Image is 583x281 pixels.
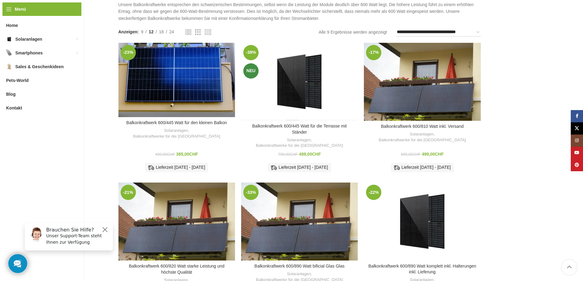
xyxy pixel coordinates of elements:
[195,28,201,36] a: Rasteransicht 3
[167,152,175,157] span: CHF
[133,134,220,139] a: Balkonkraftwerke für die [GEOGRAPHIC_DATA]
[145,163,208,172] div: Lieferzeit [DATE] - [DATE]
[6,20,18,31] span: Home
[81,8,89,15] button: Close
[6,36,12,42] img: Solaranlagen
[139,28,145,35] a: 9
[159,29,164,34] span: 18
[381,124,464,129] a: Balkonkraftwerk 600/810 Watt inkl. Versand
[176,152,198,157] bdi: 385,00
[287,271,311,277] a: Solaranlagen
[243,63,259,79] span: Neu
[15,47,43,58] span: Smartphones
[121,45,136,60] span: -23%
[391,163,454,172] div: Lieferzeit [DATE] - [DATE]
[571,135,583,147] a: Instagram Social Link
[26,14,89,27] p: Unser Support-Team steht Ihnen zur Verfügung
[366,45,381,60] span: -17%
[157,28,166,35] a: 18
[413,152,420,157] span: CHF
[205,28,211,36] a: Rasteransicht 4
[571,122,583,135] a: X Social Link
[155,152,175,157] bdi: 499,00
[118,1,483,22] p: Unsere Balkonkraftwerke entsprechen den schweizerischen Bestimmungen, selbst wenn die Leistung de...
[562,260,577,275] a: Scroll to top button
[141,29,143,34] span: 9
[164,128,188,134] a: Solaranlagen
[15,61,64,72] span: Sales & Geschenkideen
[252,124,347,135] a: Balkonkraftwerk 600/445 Watt für die Terrasse mit Ständer
[571,147,583,159] a: YouTube Social Link
[243,45,259,60] span: -39%
[6,89,16,100] span: Blog
[422,152,444,157] bdi: 499,00
[571,159,583,171] a: Pinterest Social Link
[15,34,42,45] span: Solaranlagen
[118,43,235,117] a: Balkonkraftwerk 600/445 Watt für den kleinen Balkon
[571,110,583,122] a: Facebook Social Link
[6,75,29,86] span: Pets-World
[189,152,198,157] span: CHF
[147,28,156,35] a: 12
[121,128,232,139] div: ,
[169,29,174,34] span: 24
[129,264,224,275] a: Balkonkraftwerk 600/820 Watt starke Leistung und höchste Qualität
[366,185,381,200] span: -22%
[312,152,321,157] span: CHF
[290,152,298,157] span: CHF
[149,29,154,34] span: 12
[364,183,480,260] a: Balkonkraftwerk 600/890 Watt komplett inkl. Halterungen inkl. Lieferung
[167,28,176,35] a: 24
[241,43,358,120] a: Balkonkraftwerk 600/445 Watt für die Terrasse mit Ständer
[244,137,355,149] div: ,
[368,264,476,275] a: Balkonkraftwerk 600/890 Watt komplett inkl. Halterungen inkl. Lieferung
[278,152,298,157] bdi: 799,00
[435,152,444,157] span: CHF
[118,183,235,261] a: Balkonkraftwerk 600/820 Watt starke Leistung und höchste Qualität
[6,50,12,56] img: Smartphones
[401,152,420,157] bdi: 599,00
[15,6,26,13] span: Menü
[6,102,22,113] span: Kontakt
[256,143,343,149] a: Balkonkraftwerke für die [GEOGRAPHIC_DATA]
[9,9,24,24] img: Customer service
[299,152,321,157] bdi: 489,00
[118,28,139,35] span: Anzeigen
[396,28,481,37] select: Shop-Reihenfolge
[243,185,259,200] span: -33%
[367,131,477,143] div: ,
[287,137,311,143] a: Solaranlagen
[6,64,12,70] img: Sales & Geschenkideen
[185,28,191,36] a: Rasteransicht 2
[319,29,387,35] p: Alle 9 Ergebnisse werden angezeigt
[254,264,344,268] a: Balkonkraftwerk 600/890 Watt bificial Glas Glas
[241,183,358,261] a: Balkonkraftwerk 600/890 Watt bificial Glas Glas
[268,163,331,172] div: Lieferzeit [DATE] - [DATE]
[121,185,136,200] span: -21%
[379,137,466,143] a: Balkonkraftwerke für die [GEOGRAPHIC_DATA]
[26,9,89,14] h6: Brauchen Sie Hilfe?
[364,43,480,121] a: Balkonkraftwerk 600/810 Watt inkl. Versand
[126,120,227,125] a: Balkonkraftwerk 600/445 Watt für den kleinen Balkon
[410,131,434,137] a: Solaranlagen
